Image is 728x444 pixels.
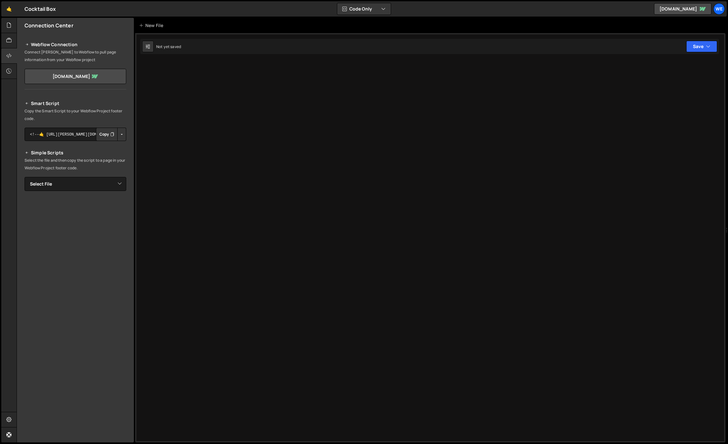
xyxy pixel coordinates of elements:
button: Save [686,41,717,52]
a: We [713,3,725,15]
h2: Webflow Connection [25,41,126,48]
p: Connect [PERSON_NAME] to Webflow to pull page information from your Webflow project [25,48,126,64]
h2: Smart Script [25,100,126,107]
p: Copy the Smart Script to your Webflow Project footer code. [25,107,126,123]
iframe: YouTube video player [25,201,127,259]
h2: Simple Scripts [25,149,126,157]
div: Cocktail Box [25,5,56,13]
a: [DOMAIN_NAME] [654,3,711,15]
p: Select the file and then copy the script to a page in your Webflow Project footer code. [25,157,126,172]
button: Copy [96,128,118,141]
iframe: YouTube video player [25,263,127,320]
button: Code Only [337,3,391,15]
textarea: <!--🤙 [URL][PERSON_NAME][DOMAIN_NAME]> <script>document.addEventListener("DOMContentLoaded", func... [25,128,126,141]
div: Not yet saved [156,44,181,49]
div: New File [139,22,166,29]
a: 🤙 [1,1,17,17]
a: [DOMAIN_NAME] [25,69,126,84]
h2: Connection Center [25,22,73,29]
div: Button group with nested dropdown [96,128,126,141]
